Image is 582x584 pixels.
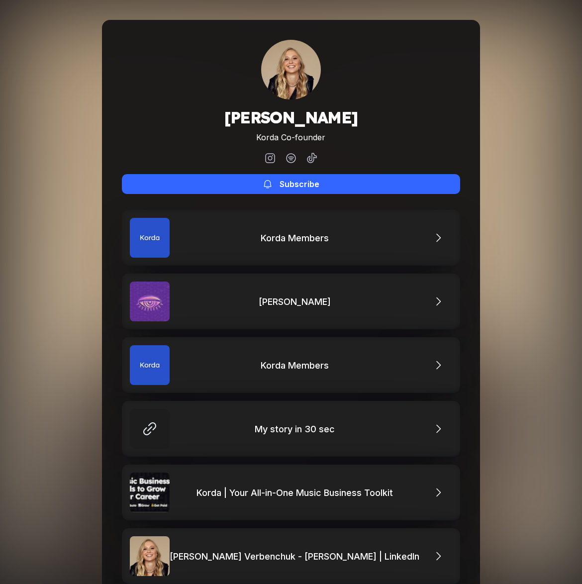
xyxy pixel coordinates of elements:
[259,296,336,307] div: [PERSON_NAME]
[130,282,170,321] img: Hackney
[261,233,334,243] div: Korda Members
[261,360,334,371] div: Korda Members
[261,40,321,99] img: 160x160
[255,424,340,434] div: My story in 30 sec
[280,179,319,189] div: Subscribe
[122,337,460,393] a: Korda MembersKorda Members
[224,107,358,127] h1: [PERSON_NAME]
[122,465,460,520] a: Korda | Your All-in-One Music Business ToolkitKorda | Your All-in-One Music Business Toolkit
[122,174,460,194] button: Subscribe
[122,210,460,266] a: Korda MembersKorda Members
[261,40,321,99] div: Alina Verbenchuk
[130,536,170,576] img: Alina Verbenchuk - Korda | LinkedIn
[130,218,170,258] img: Korda Members
[196,487,398,498] div: Korda | Your All-in-One Music Business Toolkit
[130,473,170,512] img: Korda | Your All-in-One Music Business Toolkit
[224,132,358,142] div: Korda Co-founder
[122,274,460,329] a: Hackney[PERSON_NAME]
[122,401,460,457] a: My story in 30 sec
[170,551,424,562] div: [PERSON_NAME] Verbenchuk - [PERSON_NAME] | LinkedIn
[130,345,170,385] img: Korda Members
[122,528,460,584] a: Alina Verbenchuk - Korda | LinkedIn[PERSON_NAME] Verbenchuk - [PERSON_NAME] | LinkedIn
